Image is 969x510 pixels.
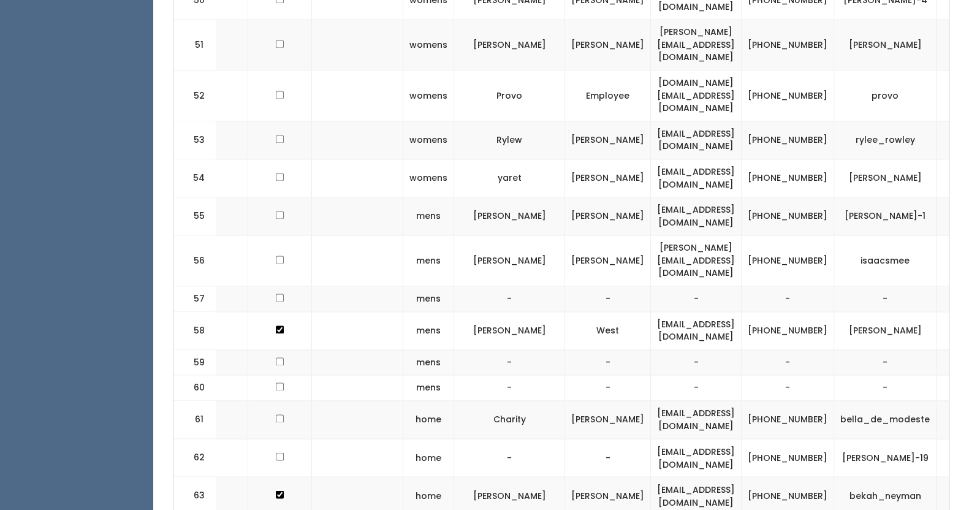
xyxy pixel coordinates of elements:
[834,375,937,401] td: -
[454,70,565,121] td: Provo
[454,400,565,438] td: Charity
[651,375,742,401] td: -
[834,235,937,286] td: isaacsmee
[651,286,742,312] td: -
[651,349,742,375] td: -
[403,286,454,312] td: mens
[403,20,454,70] td: womens
[834,197,937,235] td: [PERSON_NAME]-1
[742,439,834,477] td: [PHONE_NUMBER]
[834,121,937,159] td: rylee_rowley
[565,121,651,159] td: [PERSON_NAME]
[742,159,834,197] td: [PHONE_NUMBER]
[403,121,454,159] td: womens
[454,439,565,477] td: -
[454,375,565,401] td: -
[742,286,834,312] td: -
[403,197,454,235] td: mens
[403,400,454,438] td: home
[173,311,216,349] td: 58
[403,311,454,349] td: mens
[173,20,216,70] td: 51
[454,20,565,70] td: [PERSON_NAME]
[834,349,937,375] td: -
[403,235,454,286] td: mens
[834,20,937,70] td: [PERSON_NAME]
[173,286,216,312] td: 57
[651,400,742,438] td: [EMAIL_ADDRESS][DOMAIN_NAME]
[403,159,454,197] td: womens
[403,375,454,401] td: mens
[742,197,834,235] td: [PHONE_NUMBER]
[651,197,742,235] td: [EMAIL_ADDRESS][DOMAIN_NAME]
[173,121,216,159] td: 53
[651,20,742,70] td: [PERSON_NAME][EMAIL_ADDRESS][DOMAIN_NAME]
[742,20,834,70] td: [PHONE_NUMBER]
[173,197,216,235] td: 55
[454,235,565,286] td: [PERSON_NAME]
[173,349,216,375] td: 59
[651,121,742,159] td: [EMAIL_ADDRESS][DOMAIN_NAME]
[565,375,651,401] td: -
[173,159,216,197] td: 54
[651,159,742,197] td: [EMAIL_ADDRESS][DOMAIN_NAME]
[403,70,454,121] td: womens
[565,20,651,70] td: [PERSON_NAME]
[173,375,216,401] td: 60
[173,70,216,121] td: 52
[565,311,651,349] td: West
[834,311,937,349] td: [PERSON_NAME]
[565,439,651,477] td: -
[834,286,937,312] td: -
[742,375,834,401] td: -
[565,349,651,375] td: -
[173,400,216,438] td: 61
[742,70,834,121] td: [PHONE_NUMBER]
[651,235,742,286] td: [PERSON_NAME][EMAIL_ADDRESS][DOMAIN_NAME]
[173,439,216,477] td: 62
[651,311,742,349] td: [EMAIL_ADDRESS][DOMAIN_NAME]
[403,349,454,375] td: mens
[565,235,651,286] td: [PERSON_NAME]
[565,400,651,438] td: [PERSON_NAME]
[454,197,565,235] td: [PERSON_NAME]
[834,439,937,477] td: [PERSON_NAME]-19
[742,349,834,375] td: -
[454,311,565,349] td: [PERSON_NAME]
[834,70,937,121] td: provo
[651,70,742,121] td: [DOMAIN_NAME][EMAIL_ADDRESS][DOMAIN_NAME]
[403,439,454,477] td: home
[742,311,834,349] td: [PHONE_NUMBER]
[834,159,937,197] td: [PERSON_NAME]
[454,159,565,197] td: yaret
[565,159,651,197] td: [PERSON_NAME]
[565,197,651,235] td: [PERSON_NAME]
[565,286,651,312] td: -
[173,235,216,286] td: 56
[834,400,937,438] td: bella_de_modeste
[742,235,834,286] td: [PHONE_NUMBER]
[454,286,565,312] td: -
[565,70,651,121] td: Employee
[454,349,565,375] td: -
[454,121,565,159] td: Rylew
[742,400,834,438] td: [PHONE_NUMBER]
[651,439,742,477] td: [EMAIL_ADDRESS][DOMAIN_NAME]
[742,121,834,159] td: [PHONE_NUMBER]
